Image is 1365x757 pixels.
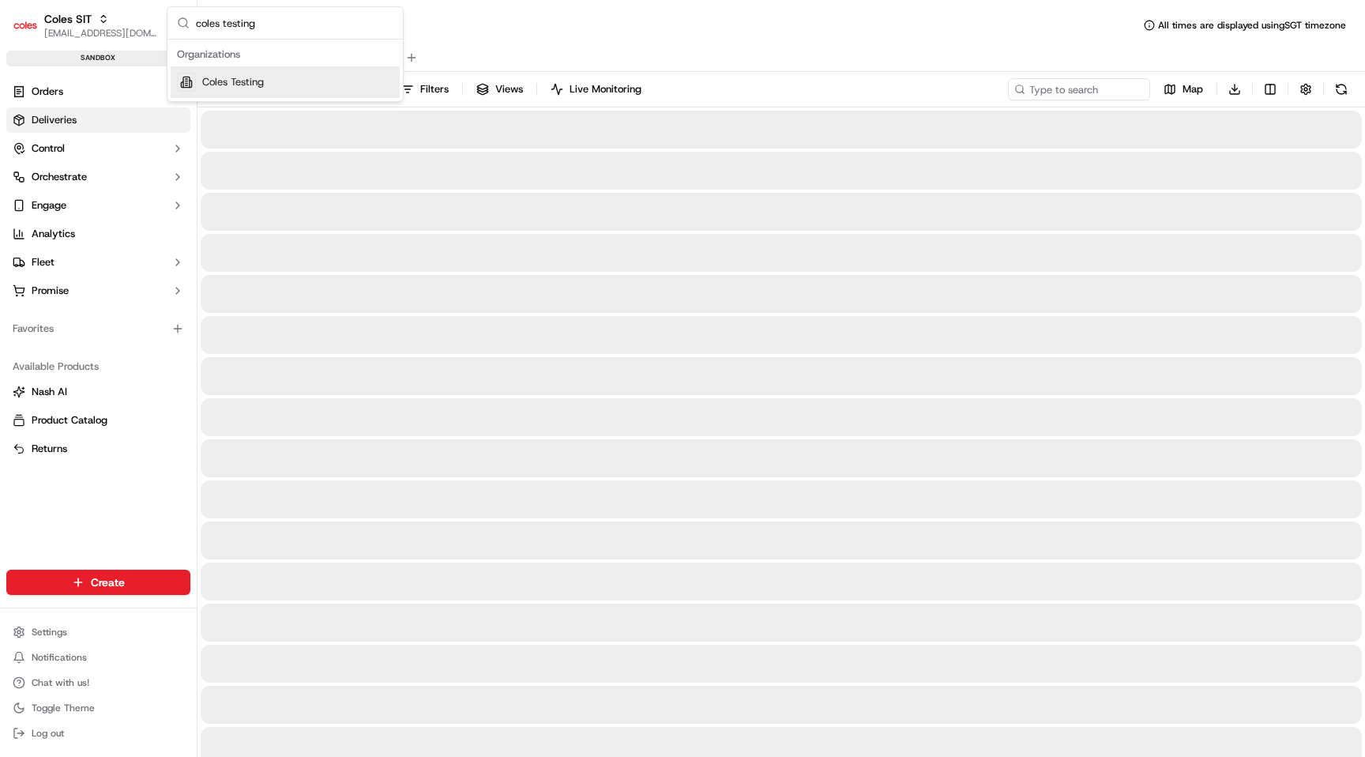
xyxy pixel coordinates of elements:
[13,442,184,456] a: Returns
[570,82,641,96] span: Live Monitoring
[6,6,164,44] button: Coles SITColes SIT[EMAIL_ADDRESS][DOMAIN_NAME]
[9,223,127,251] a: 📗Knowledge Base
[32,702,95,714] span: Toggle Theme
[6,79,190,104] a: Orders
[6,193,190,218] button: Engage
[13,13,38,38] img: Coles SIT
[269,156,288,175] button: Start new chat
[6,136,190,161] button: Control
[32,170,87,184] span: Orchestrate
[91,574,125,590] span: Create
[54,151,259,167] div: Start new chat
[32,227,75,241] span: Analytics
[13,385,184,399] a: Nash AI
[111,267,191,280] a: Powered byPylon
[6,250,190,275] button: Fleet
[196,7,393,39] input: Search...
[1008,78,1150,100] input: Type to search
[16,63,288,89] p: Welcome 👋
[6,570,190,595] button: Create
[32,113,77,127] span: Deliveries
[543,78,649,100] button: Live Monitoring
[127,223,260,251] a: 💻API Documentation
[6,621,190,643] button: Settings
[495,82,523,96] span: Views
[32,198,66,213] span: Engage
[6,722,190,744] button: Log out
[16,16,47,47] img: Nash
[6,316,190,341] div: Favorites
[41,102,284,119] input: Got a question? Start typing here...
[469,78,530,100] button: Views
[1183,82,1203,96] span: Map
[16,231,28,243] div: 📗
[32,413,107,427] span: Product Catalog
[32,676,89,689] span: Chat with us!
[149,229,254,245] span: API Documentation
[6,278,190,303] button: Promise
[32,385,67,399] span: Nash AI
[6,164,190,190] button: Orchestrate
[44,27,157,40] button: [EMAIL_ADDRESS][DOMAIN_NAME]
[133,231,146,243] div: 💻
[157,268,191,280] span: Pylon
[16,151,44,179] img: 1736555255976-a54dd68f-1ca7-489b-9aae-adbdc363a1c4
[32,229,121,245] span: Knowledge Base
[202,75,264,89] span: Coles Testing
[394,78,456,100] button: Filters
[6,646,190,668] button: Notifications
[32,284,69,298] span: Promise
[32,85,63,99] span: Orders
[6,408,190,433] button: Product Catalog
[44,11,92,27] button: Coles SIT
[171,43,400,66] div: Organizations
[32,651,87,664] span: Notifications
[6,107,190,133] a: Deliveries
[6,379,190,405] button: Nash AI
[167,40,403,101] div: Suggestions
[6,672,190,694] button: Chat with us!
[6,697,190,719] button: Toggle Theme
[13,413,184,427] a: Product Catalog
[1330,78,1352,100] button: Refresh
[6,221,190,247] a: Analytics
[6,436,190,461] button: Returns
[420,82,449,96] span: Filters
[32,727,64,740] span: Log out
[6,354,190,379] div: Available Products
[54,167,200,179] div: We're available if you need us!
[1156,78,1210,100] button: Map
[6,51,190,66] div: sandbox
[32,141,65,156] span: Control
[1158,19,1346,32] span: All times are displayed using SGT timezone
[32,255,55,269] span: Fleet
[32,442,67,456] span: Returns
[32,626,67,638] span: Settings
